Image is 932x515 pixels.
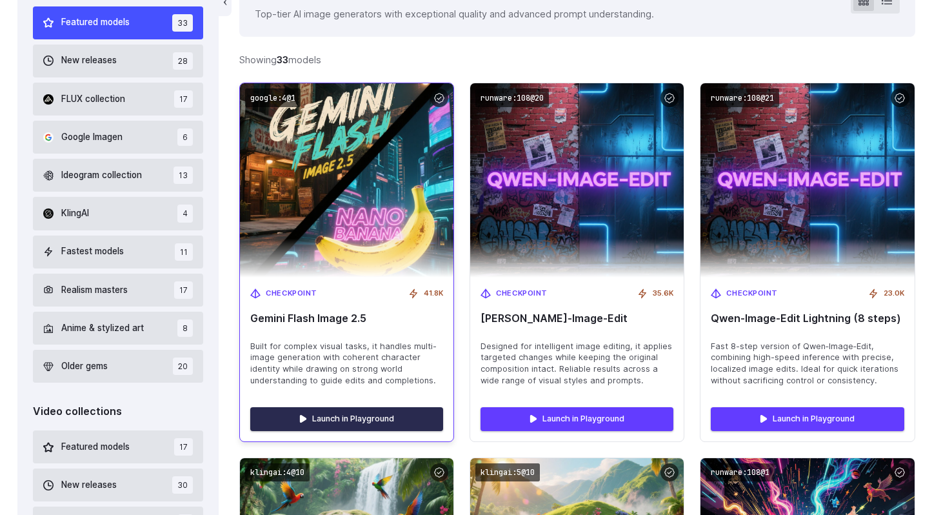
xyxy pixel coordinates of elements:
[33,121,204,154] button: Google Imagen 6
[172,476,193,494] span: 30
[230,74,464,287] img: Gemini Flash Image 2.5
[33,45,204,77] button: New releases 28
[33,403,204,420] div: Video collections
[61,359,108,374] span: Older gems
[470,83,684,278] img: Qwen‑Image‑Edit
[33,469,204,501] button: New releases 30
[726,288,778,299] span: Checkpoint
[33,274,204,307] button: Realism masters 17
[424,288,443,299] span: 41.8K
[61,440,130,454] span: Featured models
[711,407,904,430] a: Launch in Playground
[172,14,193,32] span: 33
[700,83,914,278] img: Qwen‑Image‑Edit Lightning (8 steps)
[61,92,125,106] span: FLUX collection
[706,463,775,482] code: runware:108@1
[250,312,443,325] span: Gemini Flash Image 2.5
[481,312,673,325] span: [PERSON_NAME]‑Image‑Edit
[33,159,204,192] button: Ideogram collection 13
[884,288,904,299] span: 23.0K
[706,88,779,107] code: runware:108@21
[239,52,321,67] div: Showing models
[177,128,193,146] span: 6
[475,88,549,107] code: runware:108@20
[266,288,317,299] span: Checkpoint
[61,168,142,183] span: Ideogram collection
[61,130,123,145] span: Google Imagen
[250,341,443,387] span: Built for complex visual tasks, it handles multi-image generation with coherent character identit...
[175,243,193,261] span: 11
[250,407,443,430] a: Launch in Playground
[481,341,673,387] span: Designed for intelligent image editing, it applies targeted changes while keeping the original co...
[245,463,310,482] code: klingai:4@10
[33,6,204,39] button: Featured models 33
[174,90,193,108] span: 17
[61,207,89,221] span: KlingAI
[33,430,204,463] button: Featured models 17
[61,283,128,298] span: Realism masters
[33,236,204,268] button: Fastest models 11
[61,15,130,30] span: Featured models
[174,281,193,299] span: 17
[61,54,117,68] span: New releases
[711,341,904,387] span: Fast 8-step version of Qwen‑Image‑Edit, combining high-speed inference with precise, localized im...
[61,245,124,259] span: Fastest models
[277,54,288,65] strong: 33
[245,88,301,107] code: google:4@1
[33,312,204,345] button: Anime & stylized art 8
[173,52,193,70] span: 28
[173,358,193,375] span: 20
[33,350,204,383] button: Older gems 20
[481,407,673,430] a: Launch in Playground
[33,197,204,230] button: KlingAI 4
[711,312,904,325] span: Qwen‑Image‑Edit Lightning (8 steps)
[255,6,654,21] p: Top-tier AI image generators with exceptional quality and advanced prompt understanding.
[33,83,204,116] button: FLUX collection 17
[177,205,193,222] span: 4
[496,288,548,299] span: Checkpoint
[174,438,193,456] span: 17
[653,288,673,299] span: 35.6K
[61,478,117,492] span: New releases
[174,167,193,184] span: 13
[177,319,193,337] span: 8
[475,463,540,482] code: klingai:5@10
[61,321,144,336] span: Anime & stylized art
